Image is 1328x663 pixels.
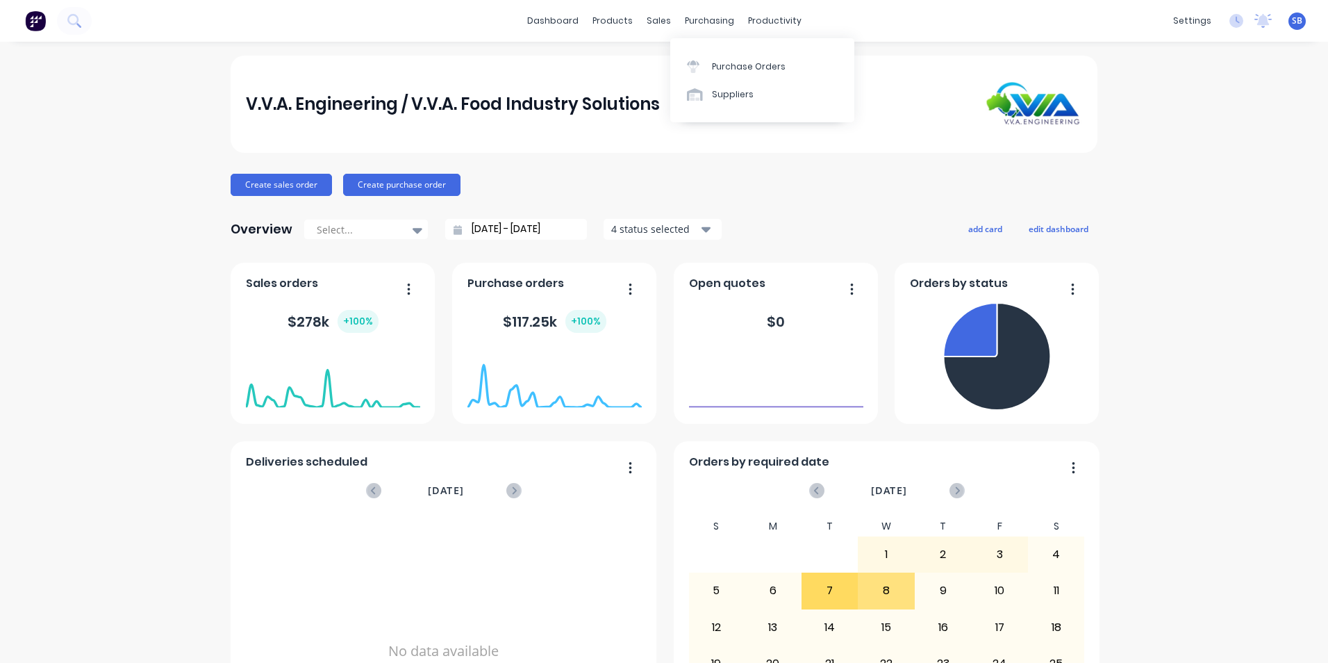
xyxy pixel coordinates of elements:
[712,60,786,73] div: Purchase Orders
[915,516,972,537] div: T
[246,454,367,470] span: Deliveries scheduled
[712,88,754,101] div: Suppliers
[670,81,854,108] a: Suppliers
[971,516,1028,537] div: F
[246,275,318,292] span: Sales orders
[640,10,678,31] div: sales
[959,220,1011,238] button: add card
[565,310,606,333] div: + 100 %
[467,275,564,292] span: Purchase orders
[428,483,464,498] span: [DATE]
[802,610,858,645] div: 14
[802,516,858,537] div: T
[688,516,745,537] div: S
[802,573,858,608] div: 7
[858,610,914,645] div: 15
[604,219,722,240] button: 4 status selected
[586,10,640,31] div: products
[871,483,907,498] span: [DATE]
[670,52,854,80] a: Purchase Orders
[678,10,741,31] div: purchasing
[972,537,1027,572] div: 3
[858,516,915,537] div: W
[25,10,46,31] img: Factory
[915,537,971,572] div: 2
[972,573,1027,608] div: 10
[915,573,971,608] div: 9
[745,516,802,537] div: M
[689,610,745,645] div: 12
[231,174,332,196] button: Create sales order
[231,215,292,243] div: Overview
[611,222,699,236] div: 4 status selected
[972,610,1027,645] div: 17
[910,275,1008,292] span: Orders by status
[1029,537,1084,572] div: 4
[1166,10,1218,31] div: settings
[915,610,971,645] div: 16
[745,573,801,608] div: 6
[338,310,379,333] div: + 100 %
[689,573,745,608] div: 5
[858,537,914,572] div: 1
[985,82,1082,126] img: V.V.A. Engineering / V.V.A. Food Industry Solutions
[288,310,379,333] div: $ 278k
[1029,573,1084,608] div: 11
[1292,15,1302,27] span: SB
[503,310,606,333] div: $ 117.25k
[767,311,785,332] div: $ 0
[689,275,765,292] span: Open quotes
[858,573,914,608] div: 8
[745,610,801,645] div: 13
[1020,220,1097,238] button: edit dashboard
[343,174,460,196] button: Create purchase order
[520,10,586,31] a: dashboard
[1028,516,1085,537] div: S
[741,10,808,31] div: productivity
[246,90,660,118] div: V.V.A. Engineering / V.V.A. Food Industry Solutions
[1029,610,1084,645] div: 18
